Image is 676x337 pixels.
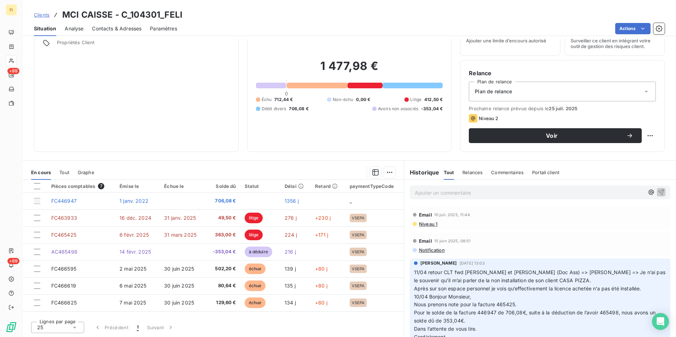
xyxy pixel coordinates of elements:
button: Suivant [143,320,179,335]
span: 31 mars 2025 [164,232,197,238]
span: 16 déc. 2024 [120,215,151,221]
span: 135 j [285,283,296,289]
button: Précédent [90,320,133,335]
div: paymentTypeCode [350,183,400,189]
span: Propriétés Client [57,40,230,49]
span: FC446947 [51,198,77,204]
span: 30 juin 2025 [164,266,194,272]
span: FC466619 [51,283,76,289]
span: 25 [37,324,43,331]
span: Plan de relance [475,88,512,95]
span: 502,20 € [210,265,236,272]
span: Échu [262,96,272,103]
span: litige [245,230,263,240]
span: -353,04 € [421,106,443,112]
span: +80 j [315,283,327,289]
span: 14 févr. 2025 [120,249,151,255]
span: 11/04 retour CLT fwd [PERSON_NAME] et [PERSON_NAME] (Doc Ass) => [PERSON_NAME] => Je n’ai pas le ... [414,269,667,283]
button: Actions [615,23,651,34]
span: 6 mai 2025 [120,283,147,289]
span: Niveau 1 [418,221,437,227]
span: Litige [410,96,421,103]
span: VSEPA [352,233,365,237]
span: 6 févr. 2025 [120,232,149,238]
span: Contacts & Adresses [92,25,141,32]
span: 134 j [285,300,296,306]
span: 30 juin 2025 [164,283,194,289]
h3: MCI CAISSE - C_104301_FELI [62,8,182,21]
span: Voir [477,133,626,138]
span: Email [419,238,432,244]
span: 31 janv. 2025 [164,215,196,221]
span: Prochaine relance prévue depuis le [469,106,656,111]
span: 0,00 € [356,96,370,103]
span: VSEPA [352,284,365,288]
span: 0 [285,91,288,96]
span: échue [245,264,266,274]
span: +99 [7,68,19,74]
span: +171 j [315,232,328,238]
div: Open Intercom Messenger [652,313,669,330]
span: Relances [462,170,483,175]
span: Commentaires [491,170,524,175]
span: 30 juin 2025 [164,300,194,306]
span: +99 [7,258,19,264]
span: Tout [59,170,69,175]
span: Ajouter une limite d’encours autorisé [466,38,546,43]
span: FC465425 [51,232,76,238]
span: -353,04 € [210,248,236,255]
span: Email [419,212,432,218]
span: échue [245,297,266,308]
span: VSEPA [352,250,365,254]
div: Émise le [120,183,156,189]
span: 139 j [285,266,296,272]
span: 129,60 € [210,299,236,306]
button: Voir [469,128,642,143]
span: +230 j [315,215,331,221]
div: Solde dû [210,183,236,189]
span: En cours [31,170,51,175]
span: VSEPA [352,301,365,305]
span: 80,64 € [210,282,236,289]
div: Retard [315,183,341,189]
div: Échue le [164,183,201,189]
span: VSEPA [352,216,365,220]
span: 7 mai 2025 [120,300,146,306]
span: 49,50 € [210,214,236,221]
div: FI [6,4,17,16]
h6: Historique [404,168,439,177]
span: 706,08 € [210,197,236,205]
span: Tout [444,170,454,175]
span: Paramètres [150,25,177,32]
span: litige [245,213,263,223]
span: 216 j [285,249,296,255]
span: Clients [34,12,49,18]
span: FC466625 [51,300,77,306]
span: Situation [34,25,56,32]
span: 706,08 € [289,106,308,112]
span: Surveiller ce client en intégrant votre outil de gestion des risques client. [571,38,659,49]
span: +80 j [315,300,327,306]
h6: Relance [469,69,656,77]
span: Analyse [65,25,83,32]
span: échue [245,280,266,291]
span: 1 janv. 2022 [120,198,148,204]
span: 712,44 € [274,96,293,103]
span: 276 j [285,215,297,221]
span: Avoirs non associés [378,106,418,112]
span: AC465498 [51,249,77,255]
span: FC466595 [51,266,76,272]
span: Niveau 2 [479,116,498,121]
h2: 1 477,98 € [256,59,443,80]
span: Après sur son espace personnel je vois qu’effectivement la licence achetée n’a pas été installée. [414,285,641,291]
img: Logo LeanPay [6,321,17,333]
span: 224 j [285,232,297,238]
span: Portail client [532,170,559,175]
span: _ [350,198,352,204]
span: Non-échu [333,96,353,103]
span: 363,00 € [210,231,236,238]
span: 25 juil. 2025 [549,106,577,111]
span: 1 [137,324,139,331]
span: VSEPA [352,267,365,271]
span: Débit divers [262,106,286,112]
